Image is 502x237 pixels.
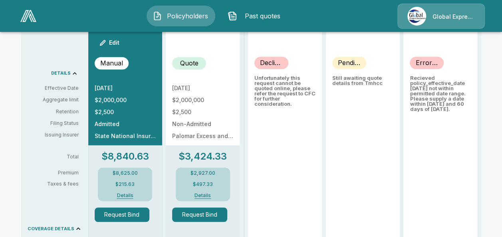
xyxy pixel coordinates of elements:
[28,182,85,186] p: Taxes & fees
[28,170,85,175] p: Premium
[222,6,290,26] button: Past quotes IconPast quotes
[240,11,284,21] span: Past quotes
[95,85,156,91] p: [DATE]
[95,207,150,222] button: Request Bind
[172,85,233,91] p: [DATE]
[179,152,227,161] p: $3,424.33
[410,75,471,112] p: Recieved policy_effective_date [DATE] not within permitted date range. Please supply a date withi...
[172,133,233,139] p: Palomar Excess and Surplus Insurance Company NAIC# 16754 (A.M. Best A (Excellent), X Rated)
[147,6,215,26] button: Policyholders IconPolicyholders
[115,182,135,187] p: $215.63
[172,109,233,115] p: $2,500
[187,193,219,198] button: Details
[28,120,79,127] p: Filing Status
[20,10,36,22] img: AA Logo
[28,154,85,159] p: Total
[28,227,74,231] p: COVERAGE DETAILS
[28,108,79,115] p: Retention
[332,75,393,86] p: Still awaiting quote details from Tmhcc
[101,152,149,161] p: $8,840.63
[113,171,138,176] p: $8,625.00
[28,131,79,138] p: Issuing Insurer
[254,75,315,107] p: Unfortunately this request cannot be quoted online, please refer the request to CFC for further c...
[180,58,198,68] p: Quote
[338,58,361,67] p: Pending
[172,97,233,103] p: $2,000,000
[260,58,283,67] p: Declined
[95,207,156,222] span: Request Bind
[28,85,79,92] p: Effective Date
[100,58,123,68] p: Manual
[165,11,209,21] span: Policyholders
[95,109,156,115] p: $2,500
[51,71,71,75] p: DETAILS
[95,133,156,139] p: State National Insurance Company Inc.
[96,35,123,51] button: Edit
[415,58,438,67] p: Errored
[109,193,141,198] button: Details
[95,97,156,103] p: $2,000,000
[95,121,156,127] p: Admitted
[193,182,213,187] p: $497.33
[28,96,79,103] p: Aggregate limit
[172,121,233,127] p: Non-Admitted
[172,207,233,222] span: Request Bind
[228,11,237,21] img: Past quotes Icon
[190,171,215,176] p: $2,927.00
[153,11,162,21] img: Policyholders Icon
[172,207,227,222] button: Request Bind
